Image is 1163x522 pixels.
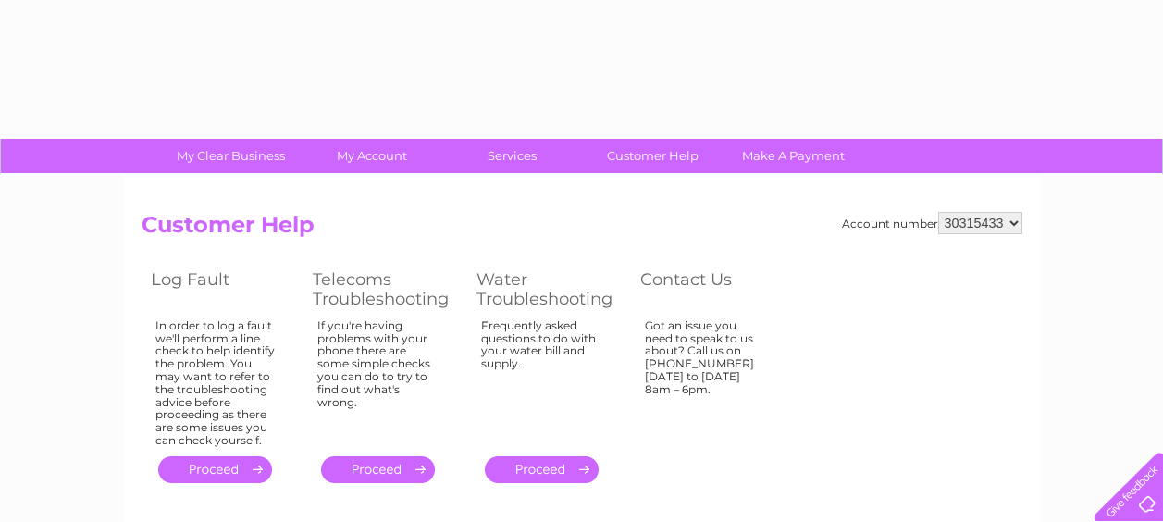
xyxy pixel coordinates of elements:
a: Customer Help [576,139,729,173]
div: Frequently asked questions to do with your water bill and supply. [481,319,603,440]
div: Account number [842,212,1022,234]
h2: Customer Help [142,212,1022,247]
th: Water Troubleshooting [467,265,631,314]
div: If you're having problems with your phone there are some simple checks you can do to try to find ... [317,319,439,440]
a: Services [436,139,588,173]
th: Log Fault [142,265,303,314]
a: My Clear Business [155,139,307,173]
a: . [158,456,272,483]
a: . [485,456,599,483]
div: In order to log a fault we'll perform a line check to help identify the problem. You may want to ... [155,319,276,447]
a: . [321,456,435,483]
a: Make A Payment [717,139,870,173]
div: Got an issue you need to speak to us about? Call us on [PHONE_NUMBER] [DATE] to [DATE] 8am – 6pm. [645,319,765,440]
th: Contact Us [631,265,793,314]
th: Telecoms Troubleshooting [303,265,467,314]
a: My Account [295,139,448,173]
